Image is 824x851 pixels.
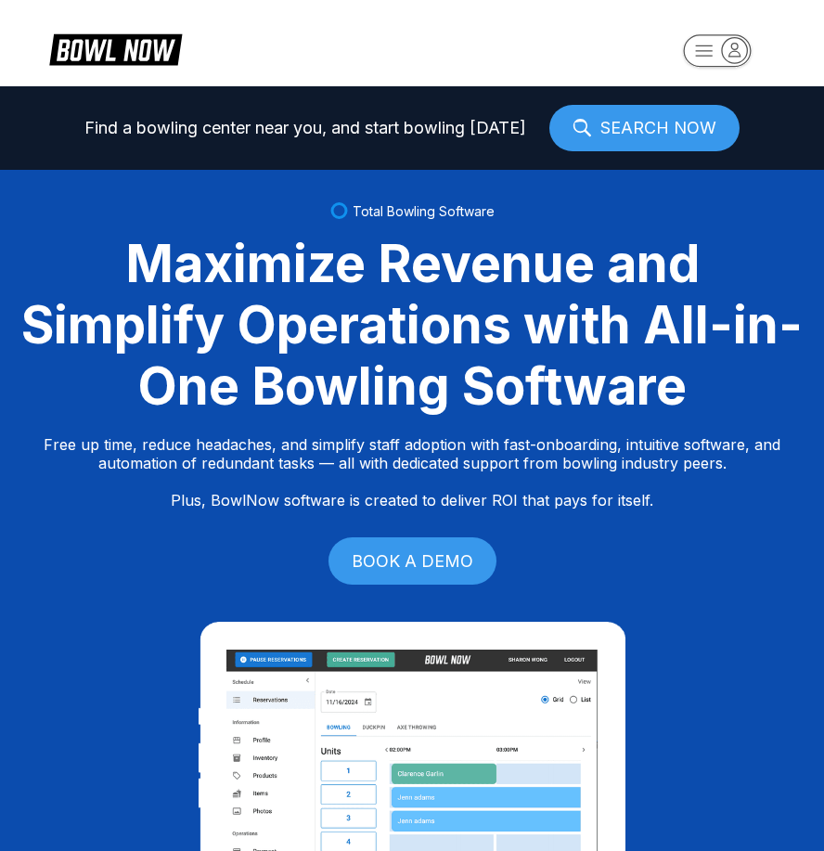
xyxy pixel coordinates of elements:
a: SEARCH NOW [549,105,740,151]
p: Free up time, reduce headaches, and simplify staff adoption with fast-onboarding, intuitive softw... [44,435,780,509]
span: Find a bowling center near you, and start bowling [DATE] [84,119,526,137]
span: Total Bowling Software [353,203,495,219]
a: BOOK A DEMO [328,537,496,585]
div: Maximize Revenue and Simplify Operations with All-in-One Bowling Software [19,233,805,417]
